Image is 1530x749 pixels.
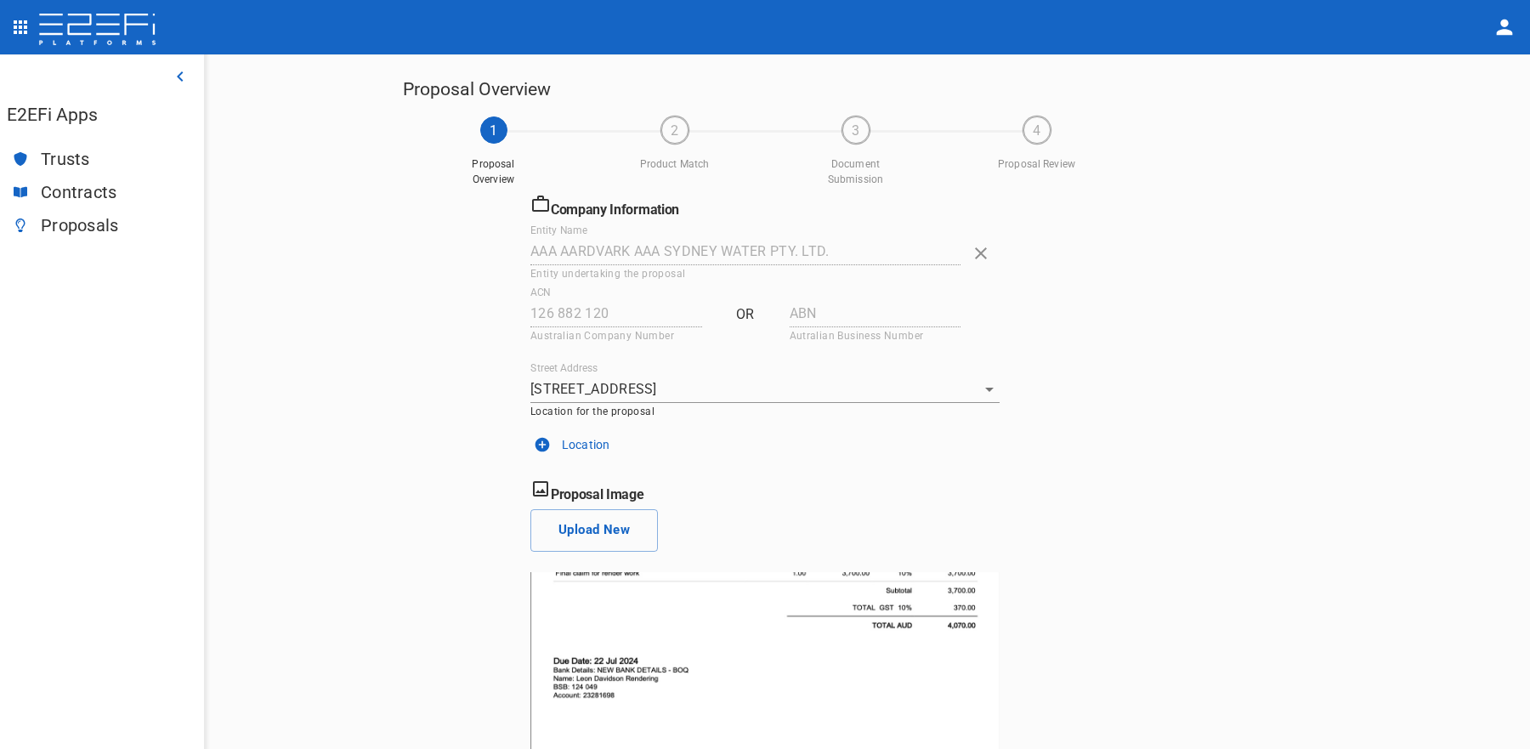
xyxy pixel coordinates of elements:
[530,360,598,375] label: Street Address
[530,509,658,552] button: Upload New
[530,479,1000,502] h6: Proposal Image
[451,157,536,186] span: Proposal Overview
[41,150,190,169] span: Trusts
[716,304,776,324] p: OR
[41,216,190,235] span: Proposals
[403,75,1127,104] h5: Proposal Overview
[632,157,717,172] span: Product Match
[530,285,551,299] label: ACN
[530,268,960,280] p: Entity undertaking the proposal
[530,223,587,237] label: Entity Name
[790,330,961,342] p: Autralian Business Number
[813,157,898,186] span: Document Submission
[41,183,190,202] span: Contracts
[562,436,609,453] p: Location
[994,157,1079,172] span: Proposal Review
[530,330,702,342] p: Australian Company Number
[530,194,1000,218] h6: Company Information
[977,377,1001,401] button: Open
[530,406,1000,417] p: Location for the proposal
